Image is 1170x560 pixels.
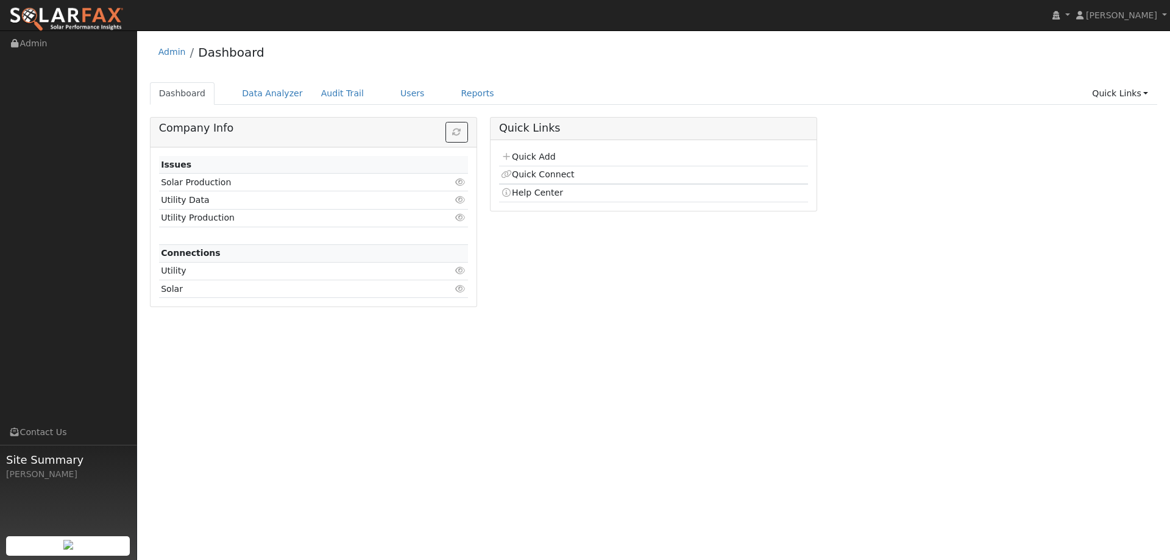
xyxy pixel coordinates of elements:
td: Solar Production [159,174,418,191]
i: Click to view [455,285,466,293]
td: Utility Production [159,209,418,227]
strong: Connections [161,248,221,258]
h5: Quick Links [499,122,808,135]
td: Solar [159,280,418,298]
a: Reports [452,82,503,105]
a: Help Center [501,188,563,197]
h5: Company Info [159,122,468,135]
i: Click to view [455,196,466,204]
a: Dashboard [150,82,215,105]
img: SolarFax [9,7,124,32]
span: [PERSON_NAME] [1086,10,1157,20]
strong: Issues [161,160,191,169]
i: Click to view [455,266,466,275]
a: Users [391,82,434,105]
a: Audit Trail [312,82,373,105]
a: Quick Connect [501,169,574,179]
a: Quick Links [1083,82,1157,105]
td: Utility Data [159,191,418,209]
a: Quick Add [501,152,555,161]
a: Admin [158,47,186,57]
a: Data Analyzer [233,82,312,105]
div: [PERSON_NAME] [6,468,130,481]
img: retrieve [63,540,73,550]
a: Dashboard [198,45,264,60]
i: Click to view [455,178,466,186]
i: Click to view [455,213,466,222]
td: Utility [159,262,418,280]
span: Site Summary [6,452,130,468]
